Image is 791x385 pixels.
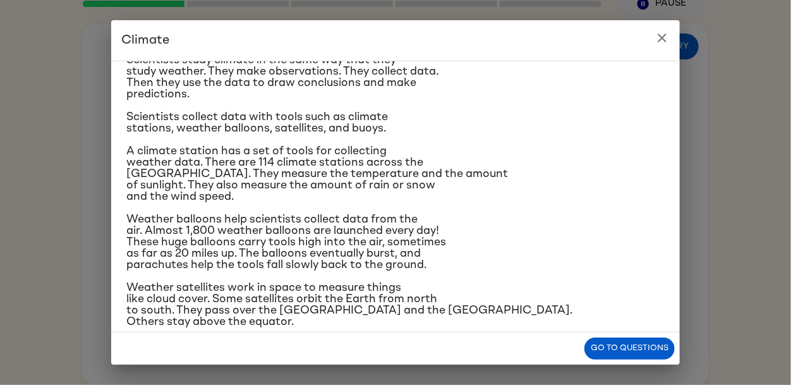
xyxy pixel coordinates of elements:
span: Weather balloons help scientists collect data from the air. Almost 1,800 weather balloons are lau... [126,214,446,271]
button: Go to questions [584,338,675,360]
span: Weather satellites work in space to measure things like cloud cover. Some satellites orbit the Ea... [126,282,572,327]
span: A climate station has a set of tools for collecting weather data. There are 114 climate stations ... [126,145,508,202]
span: Scientists collect data with tools such as climate stations, weather balloons, satellites, and bu... [126,111,388,134]
span: Scientists study climate in the same way that they study weather. They make observations. They co... [126,54,438,100]
h2: Climate [111,20,680,61]
button: close [649,25,675,51]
